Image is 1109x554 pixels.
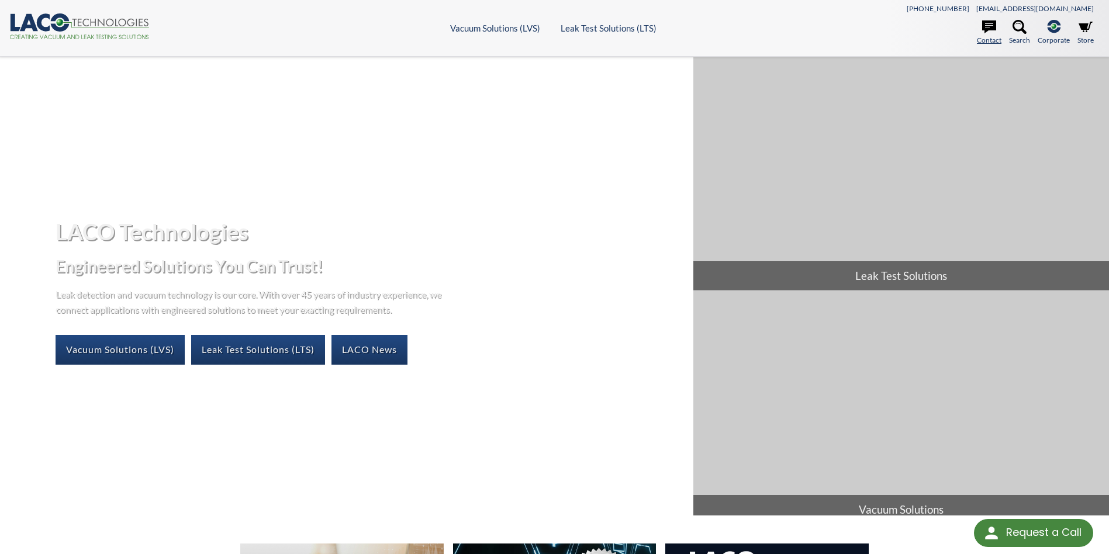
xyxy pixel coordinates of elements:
a: [EMAIL_ADDRESS][DOMAIN_NAME] [976,4,1094,13]
h1: LACO Technologies [56,217,684,246]
a: Leak Test Solutions (LTS) [561,23,657,33]
a: Leak Test Solutions (LTS) [191,335,325,364]
p: Leak detection and vacuum technology is our core. With over 45 years of industry experience, we c... [56,286,447,316]
span: Leak Test Solutions [693,261,1109,290]
a: Vacuum Solutions (LVS) [56,335,185,364]
a: Leak Test Solutions [693,57,1109,290]
img: round button [982,524,1001,542]
div: Request a Call [1006,519,1082,546]
a: LACO News [331,335,407,364]
h2: Engineered Solutions You Can Trust! [56,255,684,277]
a: Vacuum Solutions [693,291,1109,524]
a: Search [1009,20,1030,46]
span: Vacuum Solutions [693,495,1109,524]
a: [PHONE_NUMBER] [907,4,969,13]
a: Contact [977,20,1001,46]
span: Corporate [1038,34,1070,46]
a: Vacuum Solutions (LVS) [450,23,540,33]
div: Request a Call [974,519,1093,547]
a: Store [1077,20,1094,46]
